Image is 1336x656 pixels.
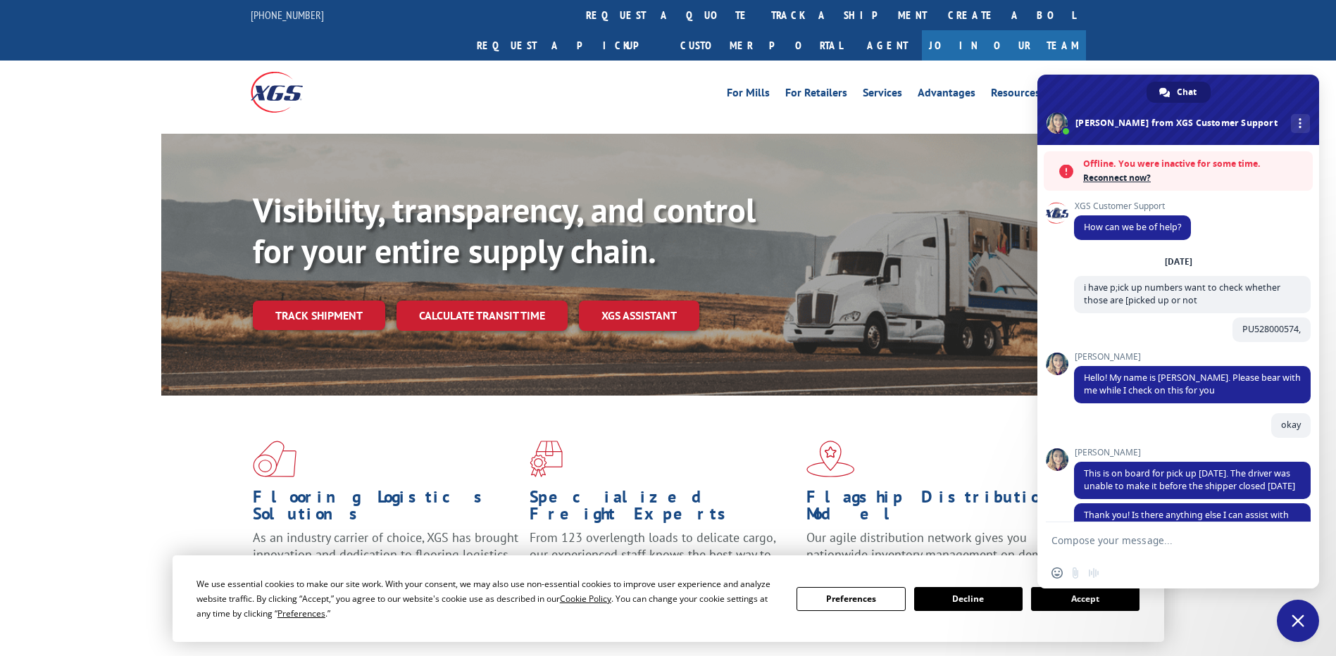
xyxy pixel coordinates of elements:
div: We use essential cookies to make our site work. With your consent, we may also use non-essential ... [196,576,780,621]
span: Offline. You were inactive for some time. [1083,157,1306,171]
span: Our agile distribution network gives you nationwide inventory management on demand. [806,529,1066,562]
a: For Retailers [785,87,847,103]
div: Cookie Consent Prompt [173,555,1164,642]
img: xgs-icon-focused-on-flooring-red [530,441,563,477]
a: Customer Portal [670,30,853,61]
span: i have p;ick up numbers want to check whether those are [picked up or not [1084,282,1280,306]
span: PU528000574, [1242,323,1301,335]
span: Hello! My name is [PERSON_NAME]. Please bear with me while I check on this for you [1084,372,1301,396]
span: As an industry carrier of choice, XGS has brought innovation and dedication to flooring logistics... [253,529,518,579]
h1: Flagship Distribution Model [806,488,1073,529]
h1: Specialized Freight Experts [530,488,796,529]
textarea: Compose your message... [1051,534,1274,547]
a: Advantages [918,87,975,103]
a: Resources [991,87,1040,103]
span: XGS Customer Support [1074,201,1191,211]
a: Track shipment [253,301,385,330]
span: [PERSON_NAME] [1074,352,1311,362]
span: Preferences [277,607,325,619]
span: Cookie Policy [560,593,611,605]
a: [PHONE_NUMBER] [251,8,324,22]
h1: Flooring Logistics Solutions [253,488,519,529]
div: Close chat [1277,600,1319,642]
span: This is on board for pick up [DATE]. The driver was unable to make it before the shipper closed [... [1084,467,1295,492]
a: Request a pickup [466,30,670,61]
span: okay [1281,419,1301,431]
a: Services [863,87,902,103]
span: Thank you! Is there anything else I can assist with [DATE]? [1084,509,1289,534]
a: Agent [853,30,922,61]
a: Calculate transit time [397,301,568,331]
img: xgs-icon-flagship-distribution-model-red [806,441,855,477]
span: Insert an emoji [1051,567,1063,579]
span: Chat [1177,82,1197,103]
button: Accept [1031,587,1140,611]
button: Decline [914,587,1023,611]
button: Preferences [797,587,905,611]
span: How can we be of help? [1084,221,1181,233]
div: Chat [1147,82,1211,103]
a: Join Our Team [922,30,1086,61]
div: [DATE] [1165,258,1192,266]
p: From 123 overlength loads to delicate cargo, our experienced staff knows the best way to move you... [530,529,796,592]
span: [PERSON_NAME] [1074,448,1311,458]
a: For Mills [727,87,770,103]
span: Reconnect now? [1083,171,1306,185]
b: Visibility, transparency, and control for your entire supply chain. [253,188,756,272]
img: xgs-icon-total-supply-chain-intelligence-red [253,441,296,477]
a: XGS ASSISTANT [579,301,699,331]
div: More channels [1291,114,1310,133]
